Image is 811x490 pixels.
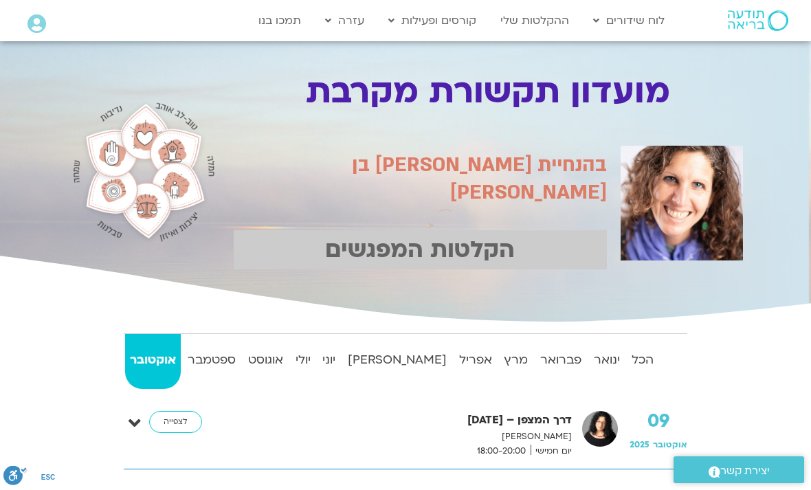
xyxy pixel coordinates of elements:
[125,350,181,370] strong: אוקטובר
[728,10,788,31] img: תודעה בריאה
[352,151,607,205] span: בהנחיית [PERSON_NAME] בן [PERSON_NAME]
[232,411,572,430] strong: דרך המצפן – [DATE]
[589,334,625,389] a: ינואר
[291,334,315,389] a: יולי
[535,350,586,370] strong: פברואר
[493,8,576,34] a: ההקלטות שלי
[184,350,241,370] strong: ספטמבר
[653,439,687,450] span: אוקטובר
[149,411,202,433] a: לצפייה
[243,334,288,389] a: אוגוסט
[226,73,750,111] h1: מועדון תקשורת מקרבת
[343,334,452,389] a: [PERSON_NAME]
[318,334,341,389] a: יוני
[184,334,241,389] a: ספטמבר
[472,444,531,458] span: 18:00-20:00
[720,462,770,480] span: יצירת קשר
[243,350,288,370] strong: אוגוסט
[381,8,483,34] a: קורסים ופעילות
[499,350,533,370] strong: מרץ
[630,439,649,450] span: 2025
[343,350,452,370] strong: [PERSON_NAME]
[318,8,371,34] a: עזרה
[674,456,804,483] a: יצירת קשר
[627,350,658,370] strong: הכל
[234,230,608,269] p: הקלטות המפגשים
[531,444,572,458] span: יום חמישי
[291,350,315,370] strong: יולי
[232,430,572,444] p: [PERSON_NAME]
[454,334,497,389] a: אפריל
[535,334,586,389] a: פברואר
[627,334,658,389] a: הכל
[125,334,181,389] a: אוקטובר
[589,350,625,370] strong: ינואר
[586,8,671,34] a: לוח שידורים
[630,411,687,432] strong: 09
[252,8,308,34] a: תמכו בנו
[318,350,341,370] strong: יוני
[454,350,497,370] strong: אפריל
[499,334,533,389] a: מרץ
